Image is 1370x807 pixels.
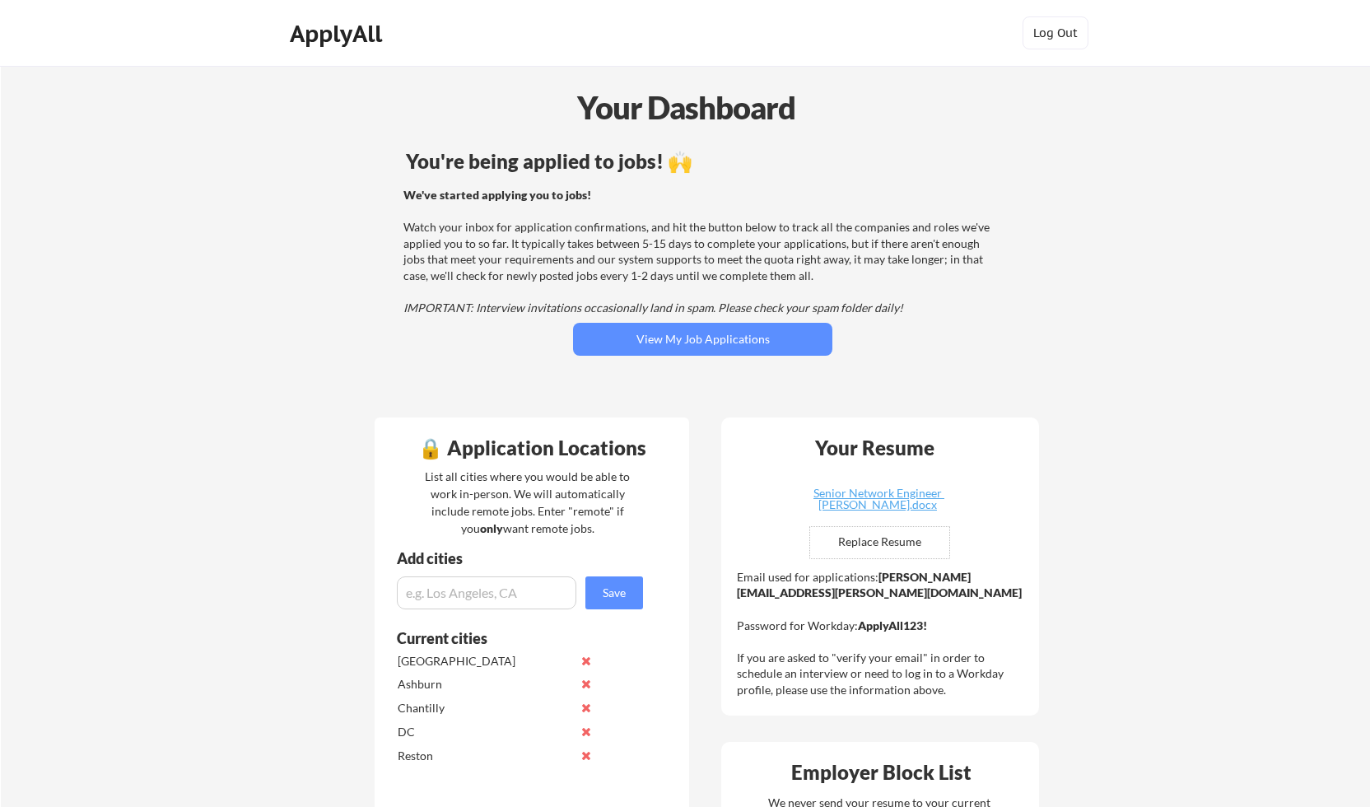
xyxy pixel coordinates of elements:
[397,551,647,566] div: Add cities
[2,84,1370,131] div: Your Dashboard
[858,618,927,632] strong: ApplyAll123!
[398,676,571,693] div: Ashburn
[397,631,625,646] div: Current cities
[406,152,1000,171] div: You're being applied to jobs! 🙌
[793,438,956,458] div: Your Resume
[398,700,571,716] div: Chantilly
[728,763,1034,782] div: Employer Block List
[737,569,1027,698] div: Email used for applications: Password for Workday: If you are asked to "verify your email" in ord...
[780,487,976,513] a: Senior Network Engineer [PERSON_NAME].docx
[414,468,641,537] div: List all cities where you would be able to work in-person. We will automatically include remote j...
[379,438,685,458] div: 🔒 Application Locations
[397,576,576,609] input: e.g. Los Angeles, CA
[290,20,387,48] div: ApplyAll
[573,323,832,356] button: View My Job Applications
[398,724,571,740] div: DC
[1023,16,1088,49] button: Log Out
[585,576,643,609] button: Save
[403,301,903,315] em: IMPORTANT: Interview invitations occasionally land in spam. Please check your spam folder daily!
[780,487,976,511] div: Senior Network Engineer [PERSON_NAME].docx
[398,748,571,764] div: Reston
[480,521,503,535] strong: only
[403,187,997,316] div: Watch your inbox for application confirmations, and hit the button below to track all the compani...
[398,653,571,669] div: [GEOGRAPHIC_DATA]
[737,570,1022,600] strong: [PERSON_NAME][EMAIL_ADDRESS][PERSON_NAME][DOMAIN_NAME]
[403,188,591,202] strong: We've started applying you to jobs!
